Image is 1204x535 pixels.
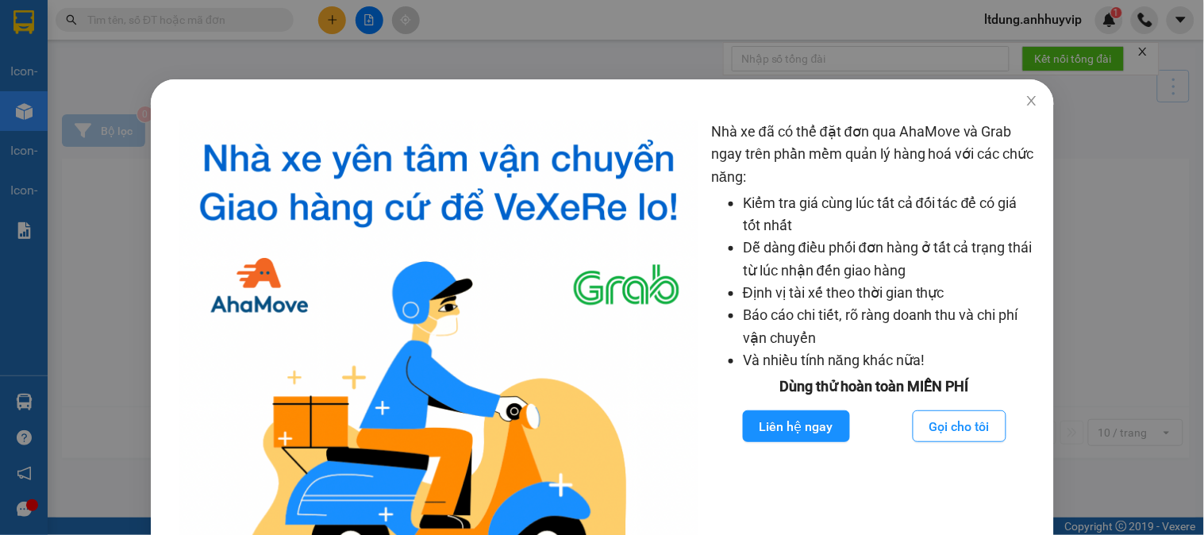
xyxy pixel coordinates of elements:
[743,349,1038,371] li: Và nhiều tính năng khác nữa!
[1009,79,1053,124] button: Close
[759,417,833,437] span: Liên hệ ngay
[743,192,1038,237] li: Kiểm tra giá cùng lúc tất cả đối tác để có giá tốt nhất
[1025,94,1037,107] span: close
[742,410,849,442] button: Liên hệ ngay
[913,410,1006,442] button: Gọi cho tôi
[743,282,1038,304] li: Định vị tài xế theo thời gian thực
[929,417,990,437] span: Gọi cho tôi
[743,304,1038,349] li: Báo cáo chi tiết, rõ ràng doanh thu và chi phí vận chuyển
[711,375,1038,398] div: Dùng thử hoàn toàn MIỄN PHÍ
[743,237,1038,282] li: Dễ dàng điều phối đơn hàng ở tất cả trạng thái từ lúc nhận đến giao hàng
